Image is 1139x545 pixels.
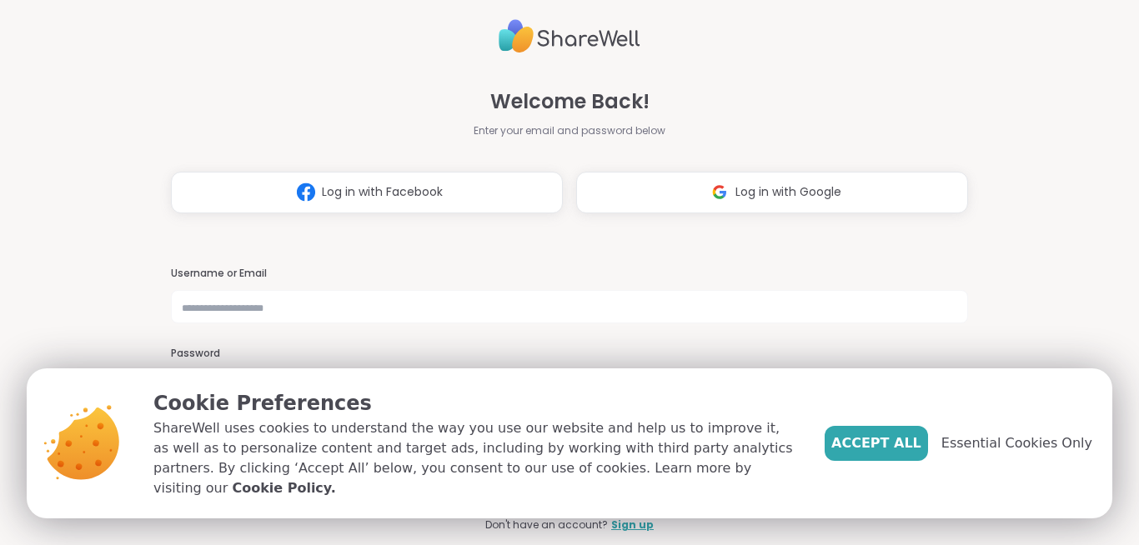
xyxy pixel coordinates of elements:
span: Enter your email and password below [474,123,665,138]
span: Welcome Back! [490,87,650,117]
a: Cookie Policy. [232,478,335,498]
h3: Password [171,347,968,361]
span: Essential Cookies Only [941,433,1092,453]
img: ShareWell Logo [499,12,640,60]
span: Log in with Facebook [322,183,443,201]
img: ShareWell Logomark [290,177,322,207]
p: Cookie Preferences [153,388,798,418]
img: ShareWell Logomark [704,177,735,207]
button: Log in with Facebook [171,172,563,213]
span: Log in with Google [735,183,841,201]
h3: Username or Email [171,267,968,281]
p: ShareWell uses cookies to understand the way you use our website and help us to improve it, as we... [153,418,798,498]
button: Accept All [825,426,928,461]
span: Accept All [831,433,921,453]
span: Don't have an account? [485,517,608,532]
button: Log in with Google [576,172,968,213]
a: Sign up [611,517,654,532]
